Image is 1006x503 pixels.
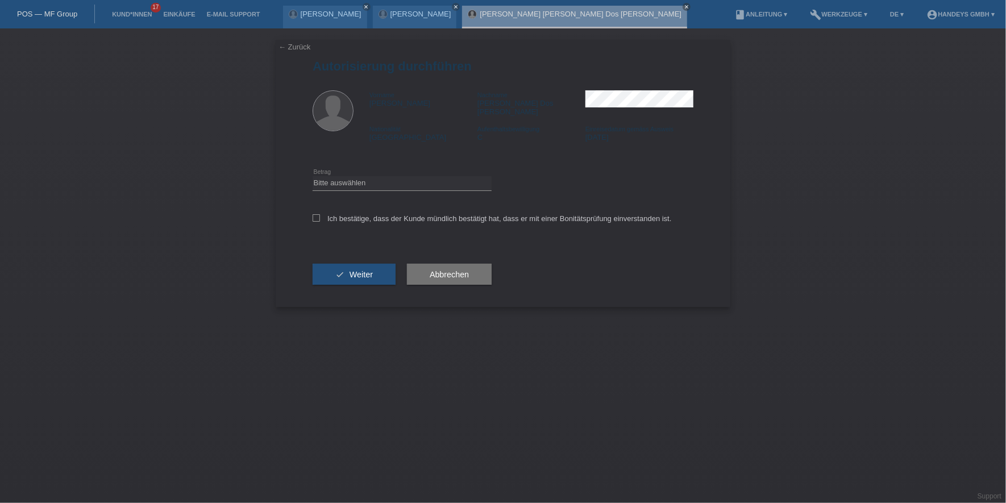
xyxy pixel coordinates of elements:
a: [PERSON_NAME] [390,10,451,18]
i: close [364,4,369,10]
span: Nachname [477,92,508,98]
a: E-Mail Support [201,11,266,18]
i: close [684,4,689,10]
i: build [810,9,822,20]
div: [GEOGRAPHIC_DATA] [369,124,477,142]
span: Nationalität [369,126,401,132]
div: C [477,124,585,142]
a: POS — MF Group [17,10,77,18]
i: check [335,270,344,279]
a: close [452,3,460,11]
i: close [453,4,459,10]
span: Vorname [369,92,394,98]
button: check Weiter [313,264,396,285]
a: [PERSON_NAME] [301,10,361,18]
a: Kund*innen [106,11,157,18]
div: [PERSON_NAME] Dos [PERSON_NAME] [477,90,585,116]
div: [DATE] [585,124,693,142]
h1: Autorisierung durchführen [313,59,693,73]
button: Abbrechen [407,264,492,285]
label: Ich bestätige, dass der Kunde mündlich bestätigt hat, dass er mit einer Bonitätsprüfung einversta... [313,214,672,223]
i: book [734,9,746,20]
a: [PERSON_NAME] [PERSON_NAME] Dos [PERSON_NAME] [480,10,681,18]
a: account_circleHandeys GmbH ▾ [921,11,1000,18]
a: buildWerkzeuge ▾ [805,11,874,18]
a: close [683,3,691,11]
div: [PERSON_NAME] [369,90,477,107]
span: Abbrechen [430,270,469,279]
a: Einkäufe [157,11,201,18]
span: Weiter [350,270,373,279]
a: close [363,3,371,11]
a: Support [978,492,1001,500]
i: account_circle [926,9,938,20]
a: DE ▾ [884,11,909,18]
a: bookAnleitung ▾ [729,11,793,18]
span: 17 [151,3,161,13]
a: ← Zurück [278,43,310,51]
span: Aufenthaltsbewilligung [477,126,539,132]
span: Einreisedatum gemäss Ausweis [585,126,674,132]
